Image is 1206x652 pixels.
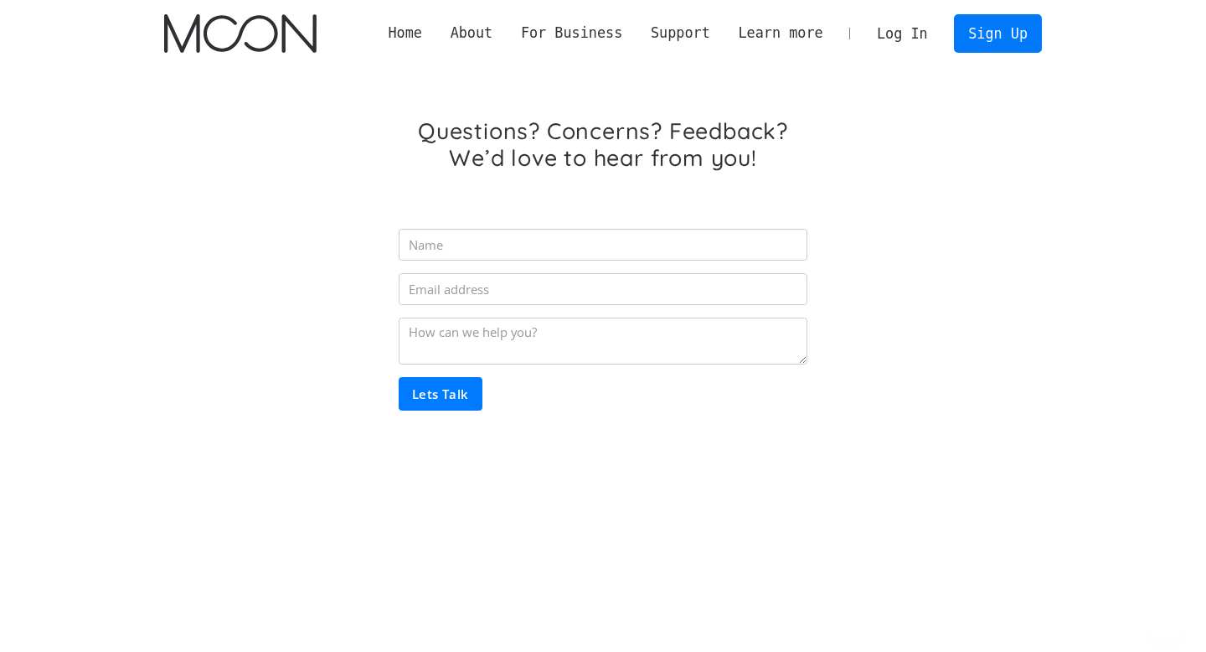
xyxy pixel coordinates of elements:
a: home [164,14,316,53]
form: Email Form [399,217,807,411]
input: Name [399,229,807,261]
div: Learn more [724,23,837,44]
input: Lets Talk [399,377,482,411]
div: Learn more [738,23,822,44]
a: Home [374,23,436,44]
div: For Business [521,23,622,44]
a: Log In [863,15,941,52]
input: Email address [399,273,807,305]
h1: Questions? Concerns? Feedback? We’d love to hear from you! [399,117,807,171]
div: Support [636,23,724,44]
div: About [436,23,507,44]
a: Sign Up [954,14,1041,52]
iframe: Button to launch messaging window [1139,585,1193,639]
div: For Business [507,23,636,44]
div: About [451,23,493,44]
img: Moon Logo [164,14,316,53]
div: Support [651,23,710,44]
